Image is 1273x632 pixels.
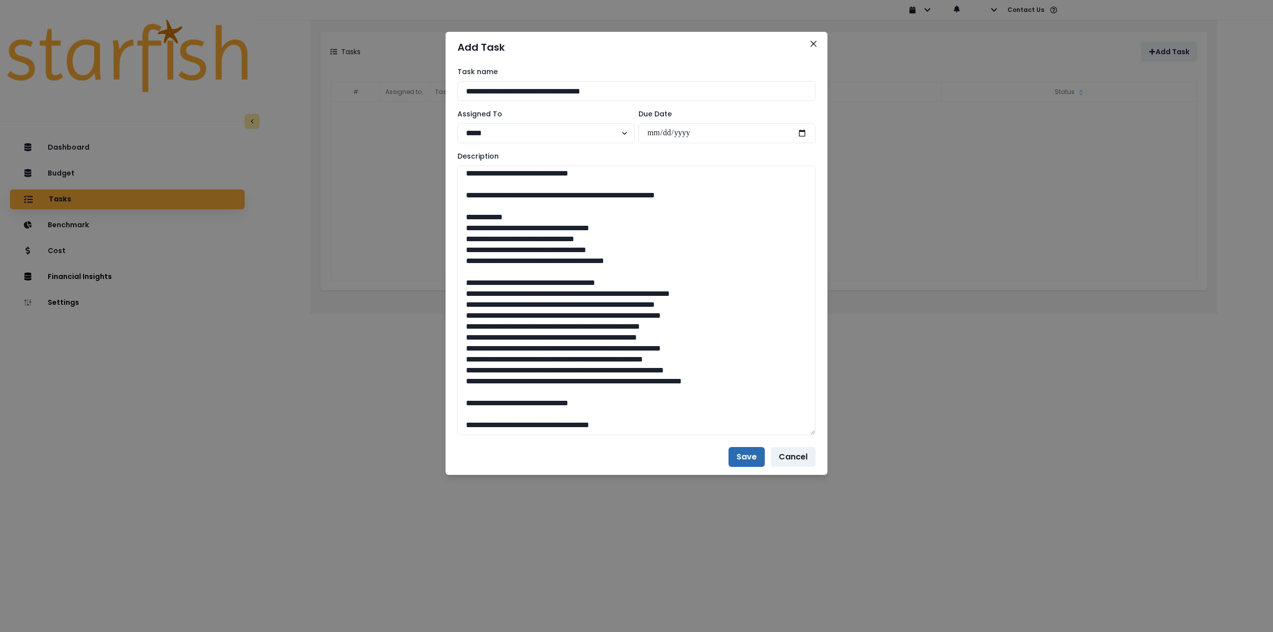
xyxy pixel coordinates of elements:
header: Add Task [446,32,827,63]
label: Assigned To [457,109,629,119]
label: Task name [457,67,810,77]
label: Description [457,151,810,162]
button: Save [728,447,765,467]
button: Cancel [771,447,816,467]
button: Close [806,36,821,52]
label: Due Date [638,109,810,119]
